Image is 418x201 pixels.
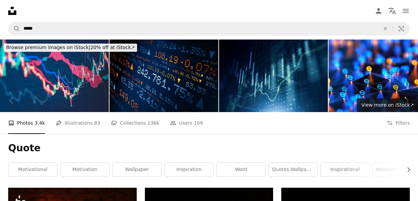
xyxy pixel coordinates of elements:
form: Find visuals sitewide [8,22,410,35]
button: Search Unsplash [9,22,20,35]
a: Collections 136k [111,112,159,134]
span: 83 [94,119,100,127]
h1: Quote [8,142,410,154]
a: word [217,163,265,176]
button: Language [385,4,399,18]
span: View more on iStock ↗ [361,102,414,108]
a: View more on iStock↗ [357,98,418,112]
button: Visual search [393,22,409,35]
a: Illustrations 83 [56,112,100,134]
span: Browse premium images on iStock | [6,45,90,50]
button: Menu [399,4,413,18]
span: 109 [194,119,203,127]
a: motivation [61,163,109,176]
span: 136k [147,119,159,127]
button: Clear [378,22,393,35]
a: Next [394,68,418,133]
a: Home — Unsplash [8,7,16,15]
img: Currency and Exchange Stock Chart for Finance and Economy Display [219,40,328,112]
a: Log in / Sign up [372,4,385,18]
a: quotes wallpaper [269,163,317,176]
img: Abstract stock market ticker with prices, percentage changes. [110,40,218,112]
a: inspiration [165,163,213,176]
button: scroll list to the right [402,163,410,176]
span: 20% off at iStock ↗ [6,45,135,50]
a: wallpaper [113,163,161,176]
a: motivational [9,163,57,176]
a: inspirational [321,163,369,176]
button: Filters [387,112,410,134]
a: Users 109 [170,112,203,134]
